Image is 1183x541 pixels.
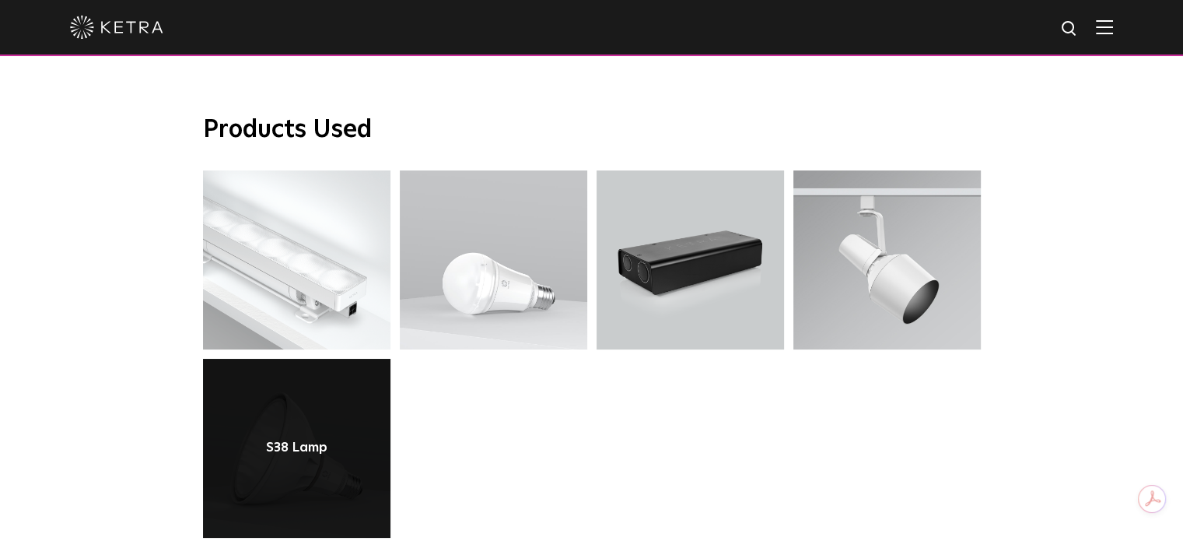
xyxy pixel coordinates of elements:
[70,16,163,39] img: ketra-logo-2019-white
[1060,19,1080,39] img: search icon
[1096,19,1113,34] img: Hamburger%20Nav.svg
[266,441,327,456] a: S38 Lamp
[203,114,981,147] h3: Products Used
